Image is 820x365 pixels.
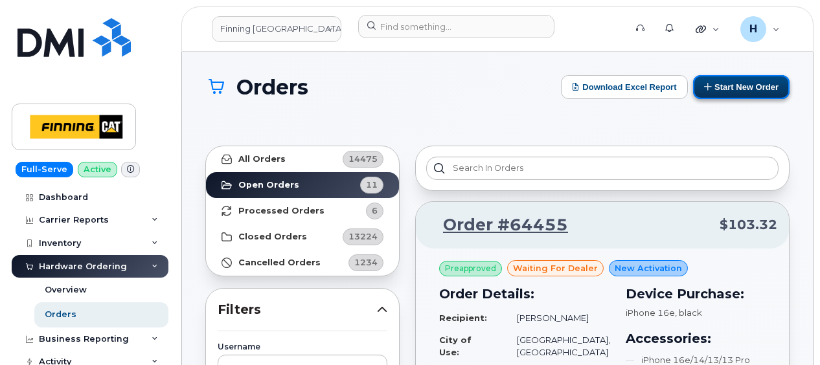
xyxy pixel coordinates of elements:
h3: Device Purchase: [626,284,766,304]
button: Start New Order [693,75,790,99]
span: 13224 [348,230,378,243]
span: Preapproved [445,263,496,274]
td: [GEOGRAPHIC_DATA], [GEOGRAPHIC_DATA] [505,329,610,363]
a: All Orders14475 [206,146,399,172]
label: Username [218,343,387,351]
h3: Accessories: [626,329,766,348]
input: Search in orders [426,157,779,180]
span: , black [675,307,702,318]
a: Processed Orders6 [206,198,399,224]
span: New Activation [615,262,682,274]
strong: All Orders [238,154,286,164]
strong: Closed Orders [238,232,307,242]
a: Cancelled Orders1234 [206,250,399,276]
a: Open Orders11 [206,172,399,198]
span: $103.32 [720,216,777,234]
span: 1234 [354,256,378,269]
h3: Order Details: [439,284,610,304]
strong: Recipient: [439,313,487,323]
span: 11 [366,179,378,191]
span: Orders [236,76,308,98]
span: 6 [372,205,378,217]
span: Filters [218,300,377,319]
span: iPhone 16e [626,307,675,318]
a: Closed Orders13224 [206,224,399,250]
strong: City of Use: [439,335,472,357]
strong: Open Orders [238,180,299,190]
span: waiting for dealer [513,262,598,274]
a: Order #64455 [427,214,568,237]
button: Download Excel Report [561,75,688,99]
span: 14475 [348,153,378,165]
td: [PERSON_NAME] [505,307,610,329]
strong: Cancelled Orders [238,258,321,268]
strong: Processed Orders [238,206,325,216]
